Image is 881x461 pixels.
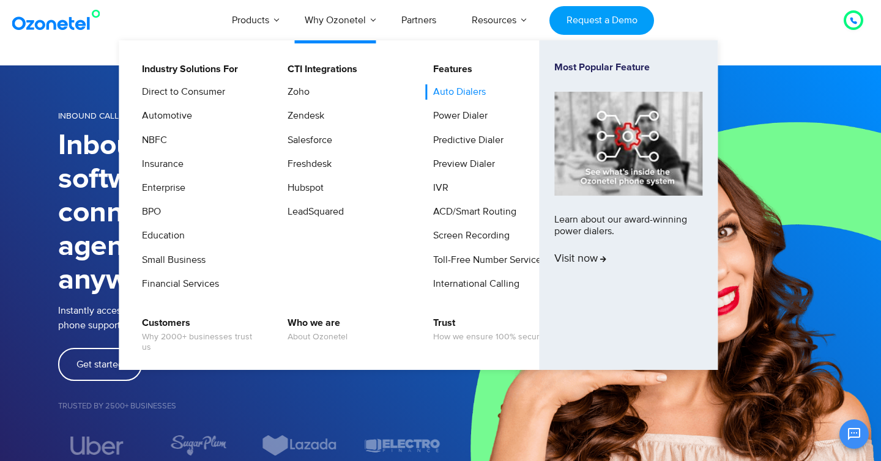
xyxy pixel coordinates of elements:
[280,84,311,100] a: Zoho
[425,315,550,344] a: TrustHow we ensure 100% security
[425,84,488,100] a: Auto Dialers
[134,253,207,268] a: Small Business
[58,437,135,455] div: 4 / 7
[280,204,346,219] a: LeadSquared
[58,402,441,410] h5: Trusted by 2500+ Businesses
[134,84,227,100] a: Direct to Consumer
[280,62,359,77] a: CTI Integrations
[280,180,325,196] a: Hubspot
[425,253,548,268] a: Toll-Free Number Services
[58,111,197,121] span: INBOUND CALL CENTER SOLUTION
[280,157,333,172] a: Freshdesk
[70,437,124,455] img: uber
[425,228,511,243] a: Screen Recording
[554,253,606,266] span: Visit now
[425,276,521,292] a: International Calling
[169,435,227,456] img: sugarplum
[839,419,869,449] button: Open chat
[280,108,326,124] a: Zendesk
[58,348,142,381] a: Get started
[134,228,187,243] a: Education
[58,129,441,297] h1: Inbound call center software quickly connects customers to agents. Anytime, anywhere.
[425,108,489,124] a: Power Dialer
[58,303,441,333] p: Instantly access all the tools you need to ensure highly responsive phone support.
[134,315,264,355] a: CustomersWhy 2000+ businesses trust us
[425,133,505,148] a: Predictive Dialer
[288,332,348,342] span: About Ozonetel
[134,108,194,124] a: Automotive
[134,133,169,148] a: NBFC
[425,204,518,219] a: ACD/Smart Routing
[549,6,654,35] a: Request a Demo
[76,360,124,369] span: Get started
[433,332,548,342] span: How we ensure 100% security
[425,180,450,196] a: IVR
[363,435,441,456] img: electro
[134,62,240,77] a: Industry Solutions For
[134,276,221,292] a: Financial Services
[280,315,349,344] a: Who we areAbout Ozonetel
[554,92,702,195] img: phone-system-min.jpg
[425,157,497,172] a: Preview Dialer
[58,435,441,456] div: Image Carousel
[262,435,339,456] div: 6 / 7
[554,62,702,349] a: Most Popular FeatureLearn about our award-winning power dialers.Visit now
[425,62,474,77] a: Features
[134,204,163,219] a: BPO
[280,133,334,148] a: Salesforce
[134,157,185,172] a: Insurance
[160,435,237,456] div: 5 / 7
[134,180,187,196] a: Enterprise
[363,435,441,456] div: 7 / 7
[262,435,339,456] img: Lazada
[142,332,262,353] span: Why 2000+ businesses trust us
